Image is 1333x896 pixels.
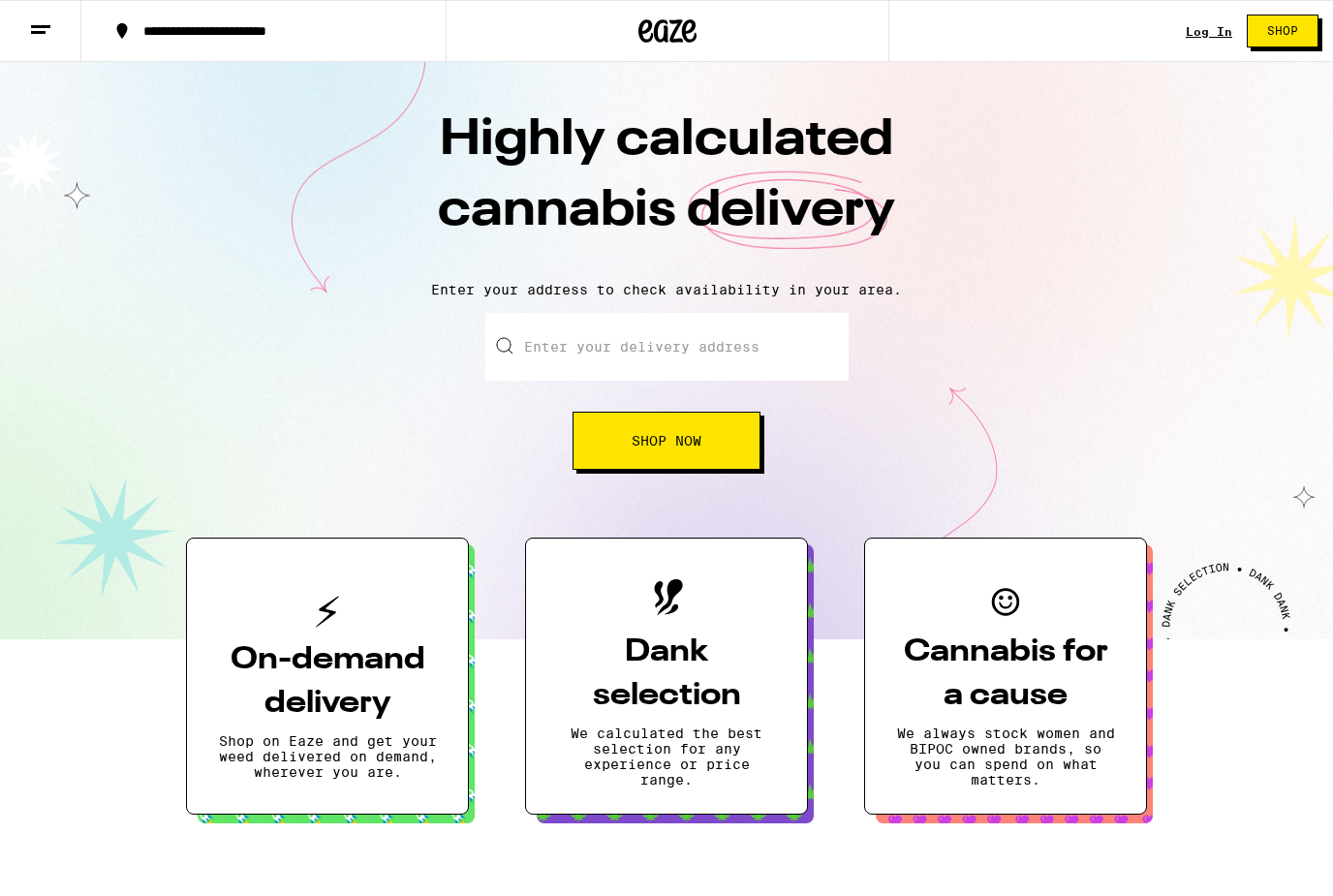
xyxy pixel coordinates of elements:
h1: Highly calculated cannabis delivery [327,106,1006,266]
p: We always stock women and BIPOC owned brands, so you can spend on what matters. [896,726,1115,788]
div: Log In [1186,25,1232,38]
button: Shop Now [573,412,760,470]
button: Dank selectionWe calculated the best selection for any experience or price range. [525,538,808,815]
input: Enter your delivery address [485,313,849,381]
h3: Dank selection [557,631,776,718]
p: Shop on Eaze and get your weed delivered on demand, wherever you are. [218,733,437,780]
button: Cannabis for a causeWe always stock women and BIPOC owned brands, so you can spend on what matters. [864,538,1147,815]
h3: Cannabis for a cause [896,631,1115,718]
button: On-demand deliveryShop on Eaze and get your weed delivered on demand, wherever you are. [186,538,469,815]
button: Shop [1247,15,1318,47]
span: Shop [1267,25,1298,37]
h3: On-demand delivery [218,638,437,726]
p: We calculated the best selection for any experience or price range. [557,726,776,788]
p: Enter your address to check availability in your area. [19,282,1314,297]
span: Shop Now [632,434,701,448]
